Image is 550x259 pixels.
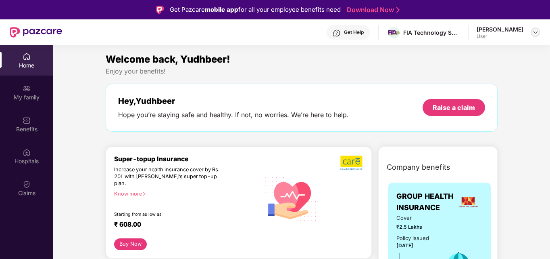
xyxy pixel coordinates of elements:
div: Starting from as low as [114,212,225,217]
span: Cover [396,214,434,222]
img: svg+xml;base64,PHN2ZyBpZD0iQmVuZWZpdHMiIHhtbG5zPSJodHRwOi8vd3d3LnczLm9yZy8yMDAwL3N2ZyIgd2lkdGg9Ij... [23,116,31,124]
img: svg+xml;base64,PHN2ZyBpZD0iQ2xhaW0iIHhtbG5zPSJodHRwOi8vd3d3LnczLm9yZy8yMDAwL3N2ZyIgd2lkdGg9IjIwIi... [23,180,31,188]
img: Logo [156,6,164,14]
div: Increase your health insurance cover by Rs. 20L with [PERSON_NAME]’s super top-up plan. [114,166,225,187]
div: Know more [114,191,255,196]
div: Enjoy your benefits! [106,67,498,76]
img: svg+xml;base64,PHN2ZyBpZD0iSGVscC0zMngzMiIgeG1sbnM9Imh0dHA6Ly93d3cudzMub3JnLzIwMDAvc3ZnIiB3aWR0aD... [333,29,341,37]
div: Policy issued [396,234,429,242]
div: Hope you’re staying safe and healthy. If not, no worries. We’re here to help. [118,111,349,119]
span: right [142,192,146,196]
span: Welcome back, Yudhbeer! [106,53,230,65]
span: GROUP HEALTH INSURANCE [396,191,454,214]
img: FIA%20logo.png [388,30,400,36]
div: Get Help [344,29,364,36]
img: svg+xml;base64,PHN2ZyB4bWxucz0iaHR0cDovL3d3dy53My5vcmcvMjAwMC9zdmciIHhtbG5zOnhsaW5rPSJodHRwOi8vd3... [260,165,322,228]
div: Raise a claim [433,103,475,112]
span: [DATE] [396,242,413,248]
div: User [477,33,523,40]
div: Get Pazcare for all your employee benefits need [170,5,341,15]
button: Buy Now [114,238,147,250]
span: Company benefits [387,162,450,173]
a: Download Now [347,6,397,14]
div: Hey, Yudhbeer [118,96,349,106]
div: [PERSON_NAME] [477,25,523,33]
span: ₹2.5 Lakhs [396,223,434,231]
img: insurerLogo [457,191,479,213]
img: svg+xml;base64,PHN2ZyBpZD0iSG9zcGl0YWxzIiB4bWxucz0iaHR0cDovL3d3dy53My5vcmcvMjAwMC9zdmciIHdpZHRoPS... [23,148,31,156]
img: Stroke [396,6,400,14]
div: ₹ 608.00 [114,221,252,230]
img: svg+xml;base64,PHN2ZyBpZD0iRHJvcGRvd24tMzJ4MzIiIHhtbG5zPSJodHRwOi8vd3d3LnczLm9yZy8yMDAwL3N2ZyIgd2... [532,29,539,36]
div: FIA Technology Services Private Limited [403,29,460,36]
strong: mobile app [205,6,238,13]
img: svg+xml;base64,PHN2ZyBpZD0iSG9tZSIgeG1sbnM9Imh0dHA6Ly93d3cudzMub3JnLzIwMDAvc3ZnIiB3aWR0aD0iMjAiIG... [23,53,31,61]
div: Super-topup Insurance [114,155,260,163]
img: New Pazcare Logo [10,27,62,38]
img: b5dec4f62d2307b9de63beb79f102df3.png [340,155,363,171]
img: svg+xml;base64,PHN2ZyB3aWR0aD0iMjAiIGhlaWdodD0iMjAiIHZpZXdCb3g9IjAgMCAyMCAyMCIgZmlsbD0ibm9uZSIgeG... [23,84,31,93]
